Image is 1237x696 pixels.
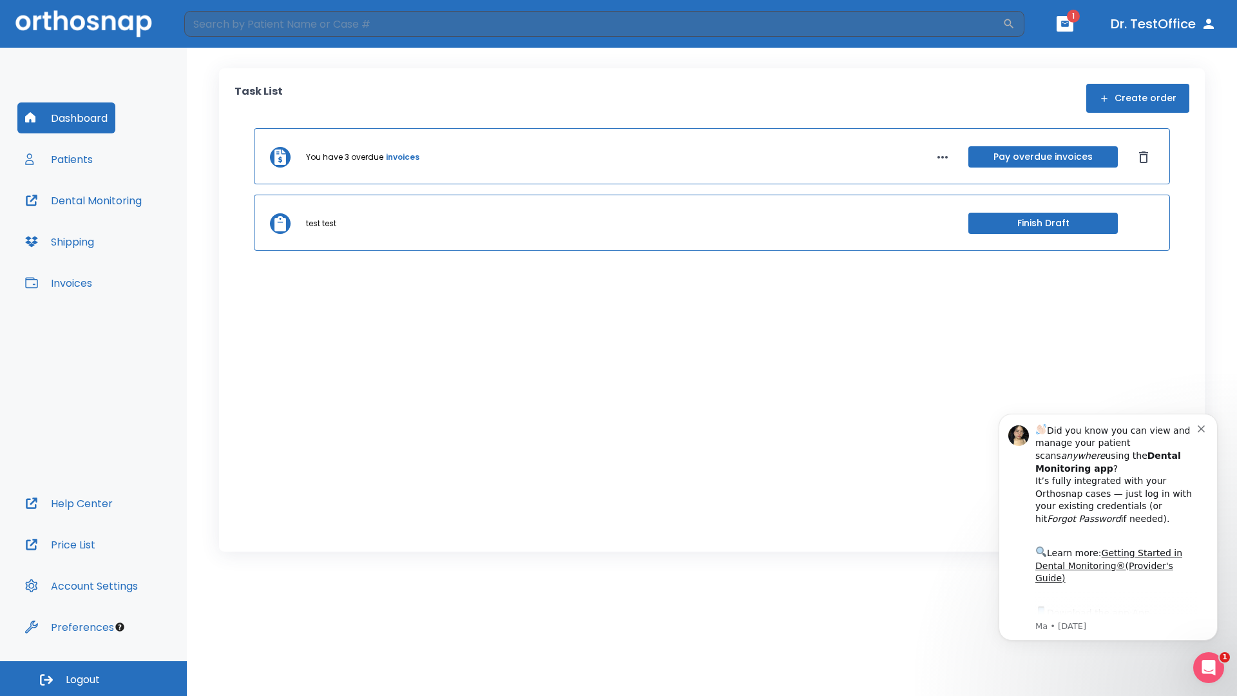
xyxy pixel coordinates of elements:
[184,11,1002,37] input: Search by Patient Name or Case #
[17,570,146,601] button: Account Settings
[15,10,152,37] img: Orthosnap
[56,210,218,276] div: Download the app: | ​ Let us know if you need help getting started!
[17,102,115,133] button: Dashboard
[17,144,101,175] button: Patients
[17,488,120,519] button: Help Center
[1133,147,1154,168] button: Dismiss
[17,267,100,298] button: Invoices
[968,213,1118,234] button: Finish Draft
[1086,84,1189,113] button: Create order
[218,28,229,38] button: Dismiss notification
[1220,652,1230,662] span: 1
[114,621,126,633] div: Tooltip anchor
[306,218,336,229] p: test test
[386,151,419,163] a: invoices
[56,226,218,238] p: Message from Ma, sent 3w ago
[1106,12,1222,35] button: Dr. TestOffice
[968,146,1118,168] button: Pay overdue invoices
[1193,652,1224,683] iframe: Intercom live chat
[66,673,100,687] span: Logout
[1067,10,1080,23] span: 1
[17,185,149,216] button: Dental Monitoring
[17,612,122,643] button: Preferences
[17,226,102,257] button: Shipping
[56,213,171,237] a: App Store
[235,84,283,113] p: Task List
[17,529,103,560] button: Price List
[979,394,1237,661] iframe: Intercom notifications message
[306,151,383,163] p: You have 3 overdue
